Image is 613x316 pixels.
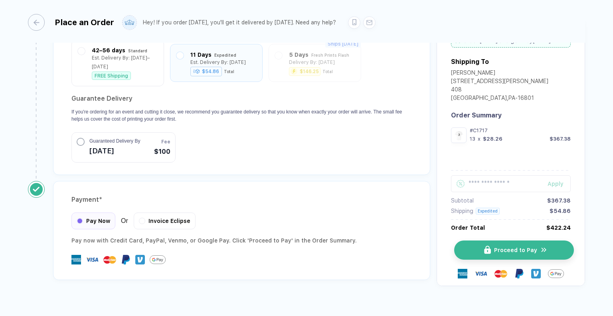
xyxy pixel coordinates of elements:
[538,175,571,192] button: Apply
[458,269,467,278] img: express
[451,70,548,78] div: [PERSON_NAME]
[161,138,170,145] span: Fee
[548,266,564,282] img: GPay
[540,246,548,254] img: icon
[484,246,491,254] img: icon
[143,19,336,26] div: Hey! If you order [DATE], you'll get it delivered by [DATE]. Need any help?
[128,46,147,55] div: Standard
[78,46,158,80] div: 42–56 days StandardEst. Delivery By: [DATE]–[DATE]FREE Shipping
[71,92,412,105] h2: Guarantee Delivery
[148,218,190,224] span: Invoice Eclipse
[121,255,131,264] img: Paypal
[176,50,256,76] div: 11 Days ExpeditedEst. Delivery By: [DATE]$54.86Total
[451,208,473,215] div: Shipping
[494,247,537,253] span: Proceed to Pay
[86,218,110,224] span: Pay Now
[477,136,481,142] div: x
[71,108,412,123] p: If you're ordering for an event and cutting it close, we recommend you guarantee delivery so that...
[224,69,234,74] div: Total
[92,72,131,80] div: FREE Shipping
[494,267,507,280] img: master-card
[214,51,236,60] div: Expedited
[451,95,548,103] div: [GEOGRAPHIC_DATA] , PA - 16801
[92,46,125,55] div: 42–56 days
[550,136,571,142] div: $367.38
[475,267,487,280] img: visa
[454,240,574,260] button: iconProceed to Payicon
[190,58,246,67] div: Est. Delivery By: [DATE]
[71,213,196,229] div: Or
[92,54,158,71] div: Est. Delivery By: [DATE]–[DATE]
[71,213,115,229] div: Pay Now
[548,181,571,187] div: Apply
[55,18,114,27] div: Place an Order
[451,197,474,204] div: Subtotal
[483,136,502,142] div: $28.26
[89,145,140,157] span: [DATE]
[531,269,541,278] img: Venmo
[86,253,99,266] img: visa
[453,129,465,141] img: 1695224385808qczsn_nt_front.png
[451,225,485,231] div: Order Total
[451,58,489,66] div: Shipping To
[71,193,412,206] div: Payment
[190,67,222,76] div: $54.86
[71,132,176,163] button: Guaranteed Delivery By[DATE]Fee$100
[451,78,548,86] div: [STREET_ADDRESS][PERSON_NAME]
[190,50,212,59] div: 11 Days
[71,236,412,245] div: Pay now with Credit Card, PayPal , Venmo , or Google Pay. Click 'Proceed to Pay' in the Order Sum...
[514,269,524,278] img: Paypal
[123,16,136,30] img: user profile
[150,252,166,268] img: GPay
[550,208,571,215] div: $54.86
[134,213,196,229] div: Invoice Eclipse
[451,111,571,119] div: Order Summary
[546,225,571,231] div: $422.24
[451,86,548,95] div: 408
[154,147,170,157] span: $100
[71,255,81,264] img: express
[135,255,145,264] img: Venmo
[476,208,500,215] div: Expedited
[470,136,475,142] div: 13
[103,253,116,266] img: master-card
[89,137,140,145] span: Guaranteed Delivery By
[547,197,571,204] div: $367.38
[470,127,571,133] div: #C1717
